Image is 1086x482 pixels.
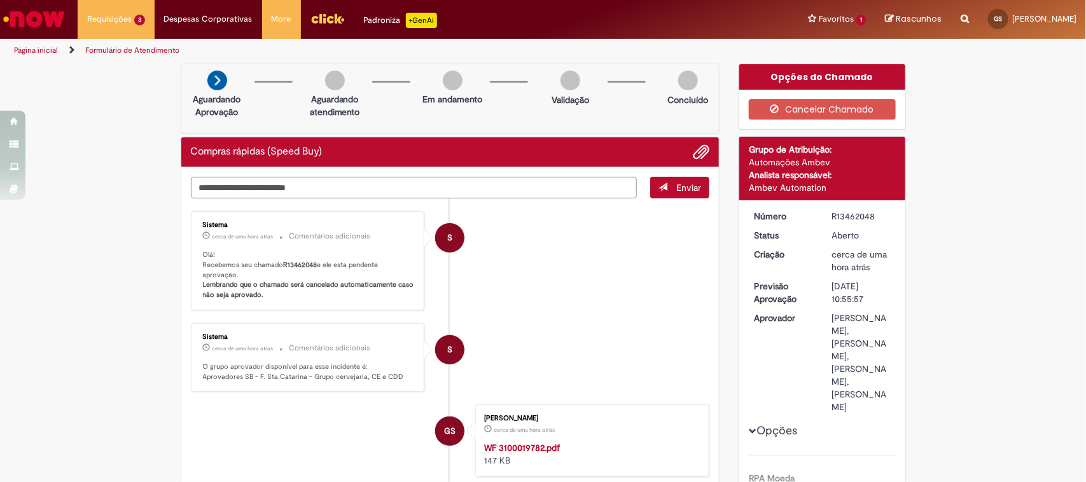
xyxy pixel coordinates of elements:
span: cerca de uma hora atrás [212,345,274,352]
div: Opções do Chamado [739,64,905,90]
div: System [435,223,464,252]
dt: Número [744,210,823,223]
div: 29/08/2025 11:55:57 [832,248,891,273]
img: img-circle-grey.png [325,71,345,90]
img: img-circle-grey.png [678,71,698,90]
div: Sistema [203,221,415,229]
small: Comentários adicionais [289,343,371,354]
dt: Aprovador [744,312,823,324]
div: Analista responsável: [749,169,896,181]
span: GS [994,15,1003,23]
span: Requisições [87,13,132,25]
div: Grupo de Atribuição: [749,143,896,156]
div: Automações Ambev [749,156,896,169]
span: cerca de uma hora atrás [494,426,555,434]
textarea: Digite sua mensagem aqui... [191,177,637,199]
a: WF 3100019782.pdf [484,442,560,453]
button: Enviar [650,177,709,198]
span: Despesas Corporativas [164,13,253,25]
dt: Criação [744,248,823,261]
time: 29/08/2025 11:55:52 [494,426,555,434]
span: S [447,223,452,253]
img: arrow-next.png [207,71,227,90]
p: Em andamento [422,93,482,106]
div: Sistema [203,333,415,341]
img: img-circle-grey.png [560,71,580,90]
span: More [272,13,291,25]
span: cerca de uma hora atrás [832,249,888,273]
span: Favoritos [819,13,854,25]
small: Comentários adicionais [289,231,371,242]
p: Aguardando atendimento [304,93,366,118]
img: click_logo_yellow_360x200.png [310,9,345,28]
a: Página inicial [14,45,58,55]
span: GS [444,416,456,446]
span: [PERSON_NAME] [1012,13,1076,24]
span: Enviar [676,182,701,193]
time: 29/08/2025 11:55:57 [832,249,888,273]
div: System [435,335,464,364]
div: R13462048 [832,210,891,223]
div: Aberto [832,229,891,242]
button: Cancelar Chamado [749,99,896,120]
div: [PERSON_NAME] [484,415,696,422]
div: 147 KB [484,441,696,467]
b: Lembrando que o chamado será cancelado automaticamente caso não seja aprovado. [203,280,416,300]
p: Aguardando Aprovação [186,93,248,118]
p: O grupo aprovador disponível para esse incidente é: Aprovadores SB - F. Sta.Catarina - Grupo cerv... [203,362,415,382]
a: Rascunhos [885,13,942,25]
img: ServiceNow [1,6,67,32]
h2: Compras rápidas (Speed Buy) Histórico de tíquete [191,146,323,158]
img: img-circle-grey.png [443,71,463,90]
time: 29/08/2025 11:56:05 [212,345,274,352]
div: [DATE] 10:55:57 [832,280,891,305]
dt: Status [744,229,823,242]
ul: Trilhas de página [10,39,714,62]
span: S [447,334,452,365]
time: 29/08/2025 11:56:09 [212,233,274,240]
div: Padroniza [364,13,437,28]
span: 3 [134,15,145,25]
div: Gabriele Waltrick Da Silva [435,417,464,446]
span: 1 [856,15,866,25]
p: Concluído [667,93,708,106]
b: R13462048 [284,260,317,270]
span: Rascunhos [896,13,942,25]
div: Ambev Automation [749,181,896,194]
span: cerca de uma hora atrás [212,233,274,240]
button: Adicionar anexos [693,144,709,160]
a: Formulário de Atendimento [85,45,179,55]
p: Validação [552,93,589,106]
p: +GenAi [406,13,437,28]
dt: Previsão Aprovação [744,280,823,305]
p: Olá! Recebemos seu chamado e ele esta pendente aprovação. [203,250,415,300]
div: [PERSON_NAME], [PERSON_NAME], [PERSON_NAME], [PERSON_NAME] [832,312,891,413]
